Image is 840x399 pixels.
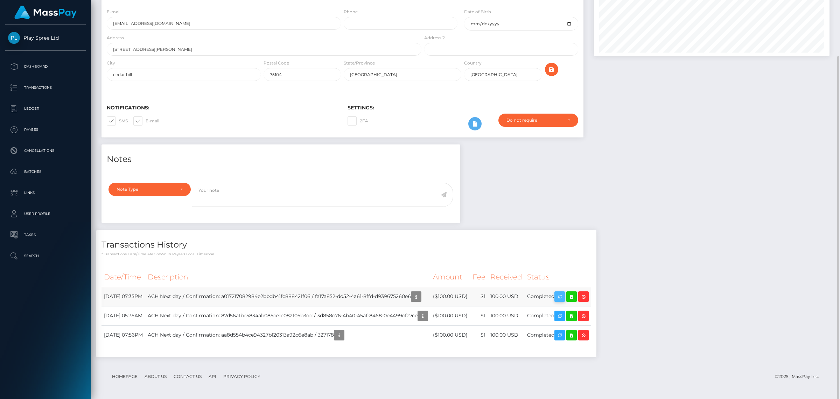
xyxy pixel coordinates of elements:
[171,371,204,382] a: Contact Us
[8,61,83,72] p: Dashboard
[8,230,83,240] p: Taxes
[8,32,20,44] img: Play Spree Ltd
[220,371,263,382] a: Privacy Policy
[8,82,83,93] p: Transactions
[145,325,430,345] td: ACH Next day / Confirmation: aa8d554b4ce94327b120313a92c6e8ab / 327178
[430,325,470,345] td: ($100.00 USD)
[101,268,145,287] th: Date/Time
[101,306,145,325] td: [DATE] 05:35AM
[133,116,159,126] label: E-mail
[8,167,83,177] p: Batches
[101,251,591,257] p: * Transactions date/time are shown in payee's local timezone
[5,247,86,265] a: Search
[5,79,86,96] a: Transactions
[5,142,86,160] a: Cancellations
[348,116,368,126] label: 2FA
[107,60,115,66] label: City
[525,306,591,325] td: Completed
[506,117,562,123] div: Do not require
[109,371,140,382] a: Homepage
[344,60,375,66] label: State/Province
[107,9,120,15] label: E-mail
[488,287,525,306] td: 100.00 USD
[470,306,488,325] td: $1
[470,287,488,306] td: $1
[5,100,86,117] a: Ledger
[101,287,145,306] td: [DATE] 07:35PM
[5,58,86,75] a: Dashboard
[5,121,86,138] a: Payees
[145,268,430,287] th: Description
[498,114,578,127] button: Do not require
[5,35,86,41] span: Play Spree Ltd
[5,205,86,223] a: User Profile
[8,124,83,135] p: Payees
[348,105,578,111] h6: Settings:
[775,373,824,380] div: © 2025 , MassPay Inc.
[8,209,83,219] p: User Profile
[101,325,145,345] td: [DATE] 07:56PM
[525,287,591,306] td: Completed
[5,163,86,181] a: Batches
[525,325,591,345] td: Completed
[5,184,86,202] a: Links
[145,306,430,325] td: ACH Next day / Confirmation: 87d56a1bc5834ab085ce1c082f05b3dd / 3d858c76-4b40-45af-8468-0e4499cfa7ce
[488,325,525,345] td: 100.00 USD
[430,306,470,325] td: ($100.00 USD)
[264,60,289,66] label: Postal Code
[142,371,169,382] a: About Us
[108,183,191,196] button: Note Type
[8,146,83,156] p: Cancellations
[430,287,470,306] td: ($100.00 USD)
[145,287,430,306] td: ACH Next day / Confirmation: a017217082984e2bbdb41fc888421f06 / fa17a852-dd52-4a61-8ffd-d939675260e6
[470,325,488,345] td: $1
[14,6,77,19] img: MassPay Logo
[488,268,525,287] th: Received
[430,268,470,287] th: Amount
[488,306,525,325] td: 100.00 USD
[107,105,337,111] h6: Notifications:
[206,371,219,382] a: API
[8,103,83,114] p: Ledger
[470,268,488,287] th: Fee
[101,239,591,251] h4: Transactions History
[525,268,591,287] th: Status
[107,153,455,165] h4: Notes
[344,9,358,15] label: Phone
[5,226,86,244] a: Taxes
[117,187,175,192] div: Note Type
[464,60,482,66] label: Country
[8,251,83,261] p: Search
[107,116,128,126] label: SMS
[8,188,83,198] p: Links
[424,35,445,41] label: Address 2
[464,9,491,15] label: Date of Birth
[107,35,124,41] label: Address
